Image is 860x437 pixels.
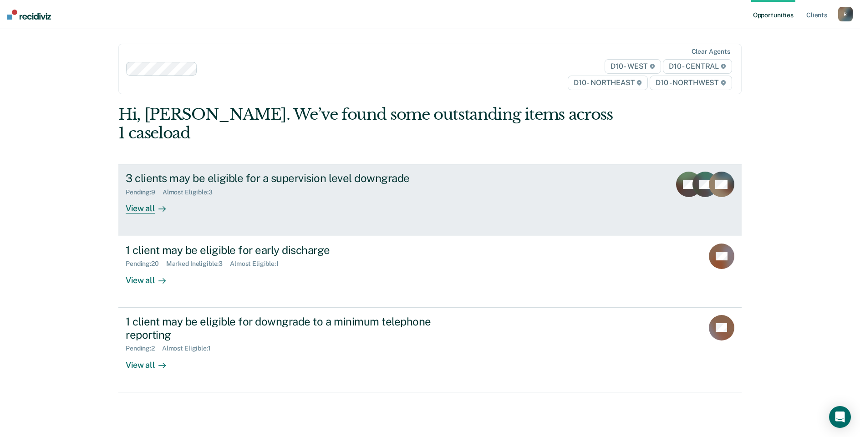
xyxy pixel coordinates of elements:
div: View all [126,268,177,285]
div: 1 client may be eligible for early discharge [126,244,445,257]
img: Recidiviz [7,10,51,20]
div: Hi, [PERSON_NAME]. We’ve found some outstanding items across 1 caseload [118,105,617,142]
div: Pending : 2 [126,345,162,352]
button: R [838,7,853,21]
div: View all [126,352,177,370]
div: Pending : 20 [126,260,166,268]
div: 3 clients may be eligible for a supervision level downgrade [126,172,445,185]
span: D10 - CENTRAL [663,59,732,74]
a: 3 clients may be eligible for a supervision level downgradePending:9Almost Eligible:3View all [118,164,742,236]
span: D10 - NORTHWEST [650,76,732,90]
div: Almost Eligible : 1 [162,345,218,352]
div: Open Intercom Messenger [829,406,851,428]
div: Clear agents [692,48,730,56]
div: Pending : 9 [126,188,163,196]
div: Almost Eligible : 3 [163,188,220,196]
span: D10 - NORTHEAST [568,76,648,90]
a: 1 client may be eligible for downgrade to a minimum telephone reportingPending:2Almost Eligible:1... [118,308,742,392]
a: 1 client may be eligible for early dischargePending:20Marked Ineligible:3Almost Eligible:1View all [118,236,742,308]
span: D10 - WEST [605,59,661,74]
div: Almost Eligible : 1 [230,260,286,268]
div: Marked Ineligible : 3 [166,260,230,268]
div: 1 client may be eligible for downgrade to a minimum telephone reporting [126,315,445,341]
div: View all [126,196,177,214]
